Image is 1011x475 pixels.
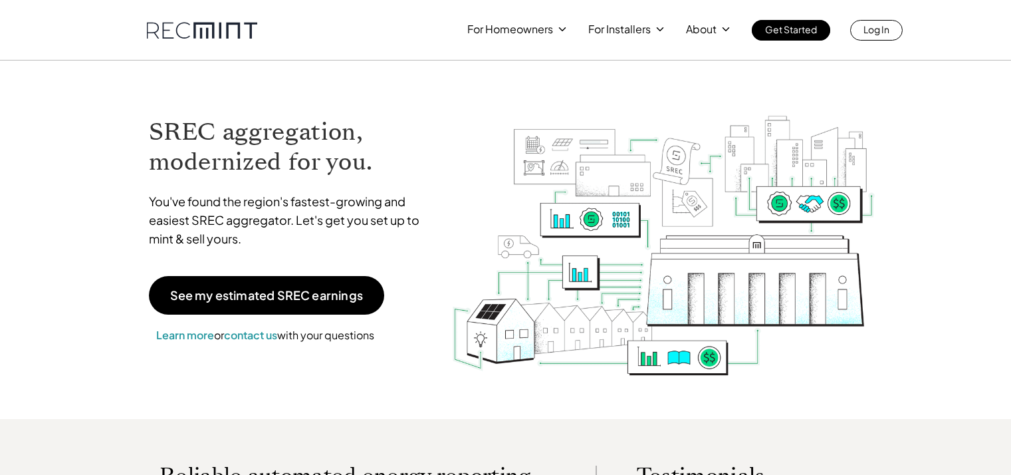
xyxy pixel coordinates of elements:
p: About [686,20,717,39]
p: See my estimated SREC earnings [170,289,363,301]
a: Log In [850,20,903,41]
p: or with your questions [149,327,382,344]
a: Get Started [752,20,830,41]
img: RECmint value cycle [451,80,875,379]
p: For Installers [588,20,651,39]
a: See my estimated SREC earnings [149,276,384,315]
a: contact us [224,328,277,342]
p: Log In [863,20,889,39]
a: Learn more [156,328,214,342]
p: Get Started [765,20,817,39]
h1: SREC aggregation, modernized for you. [149,117,432,177]
p: For Homeowners [467,20,553,39]
p: You've found the region's fastest-growing and easiest SREC aggregator. Let's get you set up to mi... [149,192,432,248]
